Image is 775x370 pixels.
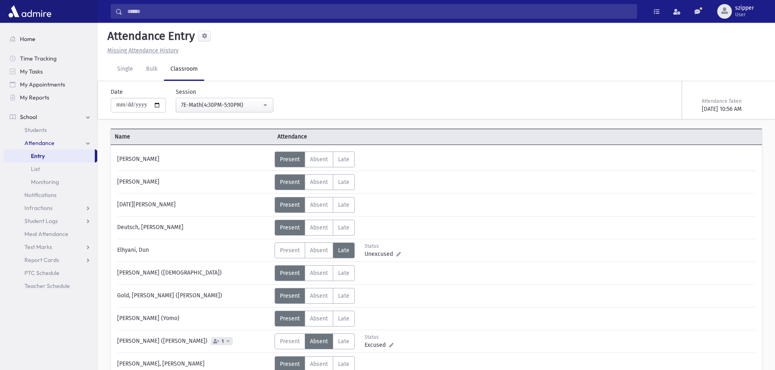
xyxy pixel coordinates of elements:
label: Session [176,88,196,96]
u: Missing Attendance History [107,47,179,54]
span: List [31,165,40,173]
span: Teacher Schedule [24,282,70,290]
div: AttTypes [275,265,355,281]
a: Bulk [140,58,164,81]
span: 1 [220,339,225,344]
span: Present [280,247,300,254]
a: Classroom [164,58,204,81]
span: My Appointments [20,81,65,88]
a: Time Tracking [3,52,97,65]
div: AttTypes [275,220,355,236]
span: PTC Schedule [24,269,59,277]
div: [PERSON_NAME] ([PERSON_NAME]) [113,333,275,349]
span: Infractions [24,204,52,212]
span: Test Marks [24,243,52,251]
span: Late [338,247,349,254]
span: Late [338,338,349,345]
span: Absent [310,361,328,368]
span: Absent [310,201,328,208]
span: Entry [31,152,45,160]
div: Gold, [PERSON_NAME] ([PERSON_NAME]) [113,288,275,304]
span: Attendance [273,132,436,141]
div: [PERSON_NAME] (Yomo) [113,311,275,327]
span: Present [280,292,300,299]
span: Late [338,179,349,186]
a: Meal Attendance [3,227,97,240]
span: szipper [735,5,754,11]
div: AttTypes [275,174,355,190]
span: Late [338,224,349,231]
div: [DATE] 10:56 AM [702,105,760,113]
span: Meal Attendance [24,230,68,238]
span: My Tasks [20,68,43,75]
div: Elhyani, Dun [113,242,275,258]
a: Home [3,32,97,45]
span: Late [338,315,349,322]
span: User [735,11,754,18]
div: Attendance Taken [702,97,760,105]
div: AttTypes [275,333,355,349]
span: Absent [310,224,328,231]
span: Late [338,201,349,208]
a: Entry [3,149,95,162]
a: Notifications [3,188,97,201]
div: 7E-Math(4:30PM-5:10PM) [181,101,262,109]
span: Absent [310,247,328,254]
div: AttTypes [275,197,355,213]
a: Monitoring [3,175,97,188]
span: Present [280,315,300,322]
span: Present [280,270,300,277]
a: Students [3,123,97,136]
div: Deutsch, [PERSON_NAME] [113,220,275,236]
div: AttTypes [275,288,355,304]
a: My Reports [3,91,97,104]
div: Status [365,242,401,250]
h5: Attendance Entry [104,29,195,43]
label: Date [111,88,123,96]
span: Home [20,35,35,43]
span: Absent [310,156,328,163]
span: Notifications [24,191,57,199]
a: Teacher Schedule [3,279,97,292]
a: Report Cards [3,253,97,266]
span: Absent [310,292,328,299]
span: Absent [310,179,328,186]
span: Monitoring [31,178,59,186]
span: Absent [310,315,328,322]
span: Absent [310,338,328,345]
span: Late [338,292,349,299]
span: Present [280,156,300,163]
span: Students [24,126,47,134]
span: Present [280,361,300,368]
span: Present [280,338,300,345]
span: My Reports [20,94,49,101]
a: Infractions [3,201,97,214]
div: [PERSON_NAME] [113,151,275,167]
div: AttTypes [275,151,355,167]
span: Present [280,201,300,208]
span: Unexcused [365,250,396,258]
span: School [20,113,37,121]
div: AttTypes [275,311,355,327]
span: Excused [365,341,389,349]
button: 7E-Math(4:30PM-5:10PM) [176,98,273,113]
div: [PERSON_NAME] [113,174,275,190]
span: Late [338,156,349,163]
span: Attendance [24,139,55,147]
span: Late [338,270,349,277]
div: [PERSON_NAME] ([DEMOGRAPHIC_DATA]) [113,265,275,281]
span: Report Cards [24,256,59,264]
a: School [3,110,97,123]
a: My Tasks [3,65,97,78]
span: Late [338,361,349,368]
div: [DATE][PERSON_NAME] [113,197,275,213]
span: Name [111,132,273,141]
span: Present [280,224,300,231]
img: AdmirePro [7,3,53,19]
span: Present [280,179,300,186]
a: Missing Attendance History [104,47,179,54]
span: Student Logs [24,217,58,225]
a: Test Marks [3,240,97,253]
a: Student Logs [3,214,97,227]
a: My Appointments [3,78,97,91]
